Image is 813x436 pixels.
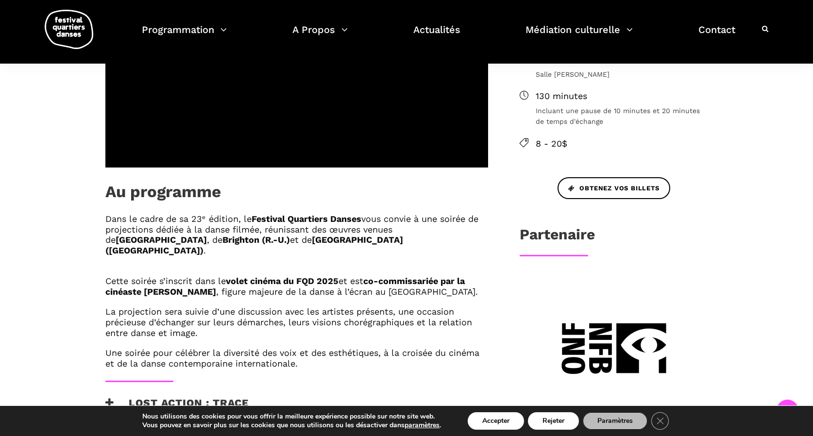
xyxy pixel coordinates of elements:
b: [GEOGRAPHIC_DATA] [116,235,207,245]
span: vous convie à une soirée de projections dédiée à la danse filmée, réunissant des œuvres venues de [105,214,478,245]
button: Close GDPR Cookie Banner [651,412,669,430]
a: Programmation [142,21,227,50]
b: co-commissariée par la cinéaste [PERSON_NAME] [105,276,465,297]
span: Dans le cadre de sa 23ᵉ édition, le [105,214,252,224]
h3: Lost Action : Trace [105,397,249,421]
span: , de [207,235,222,245]
span: , figure majeure de la danse à l’écran au [GEOGRAPHIC_DATA]. [216,286,478,297]
b: [GEOGRAPHIC_DATA] ([GEOGRAPHIC_DATA]) [105,235,403,255]
span: 8 - 20$ [536,137,708,151]
span: Salle [PERSON_NAME] [536,69,708,80]
a: Contact [698,21,735,50]
a: Actualités [413,21,460,50]
span: Incluant une pause de 10 minutes et 20 minutes de temps d'échange [536,105,708,127]
span: Cette soirée s’inscrit dans le [105,276,226,286]
b: Brighton (R.-U.) [222,235,290,245]
h3: Partenaire [520,226,595,250]
span: 130 minutes [536,89,708,103]
a: Obtenez vos billets [558,177,670,199]
img: logo-fqd-med [45,10,93,49]
b: volet cinéma du FQD 2025 [226,276,339,286]
button: Paramètres [583,412,647,430]
span: La projection sera suivie d’une discussion avec les artistes présents, une occasion précieuse d’é... [105,306,472,337]
a: A Propos [292,21,348,50]
span: et de [290,235,312,245]
a: Médiation culturelle [525,21,633,50]
button: paramètres [405,421,440,430]
button: Rejeter [528,412,579,430]
p: Nous utilisons des cookies pour vous offrir la meilleure expérience possible sur notre site web. [142,412,441,421]
span: Obtenez vos billets [568,184,660,194]
span: Une soirée pour célébrer la diversité des voix et des esthétiques, à la croisée du cinéma et de l... [105,348,479,369]
b: Festival Quartiers Danses [252,214,361,224]
span: et est [339,276,363,286]
span: . [203,245,206,255]
h1: Au programme [105,182,221,206]
button: Accepter [468,412,524,430]
p: Vous pouvez en savoir plus sur les cookies que nous utilisons ou les désactiver dans . [142,421,441,430]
